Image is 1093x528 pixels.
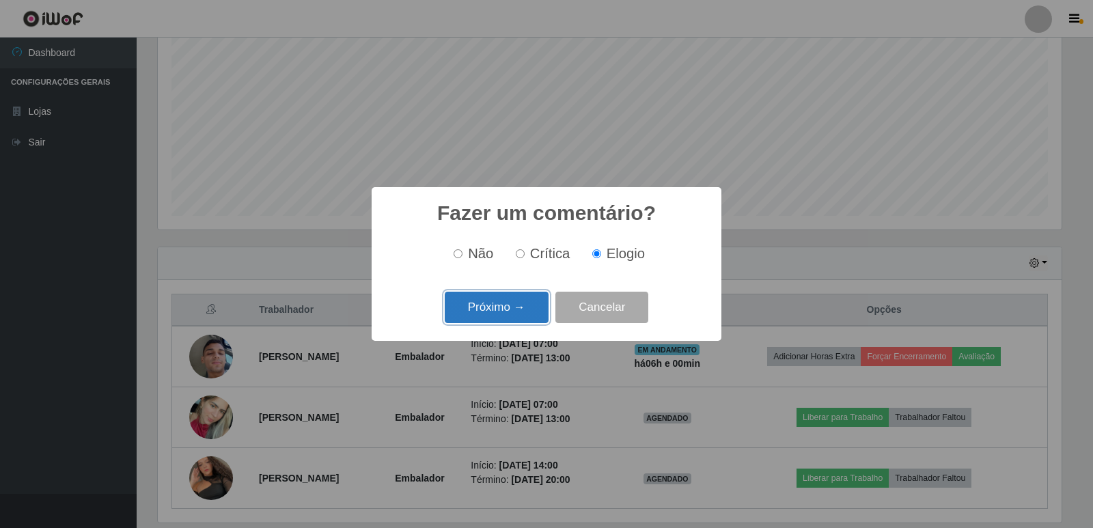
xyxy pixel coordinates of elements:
span: Crítica [530,246,570,261]
button: Próximo → [445,292,549,324]
input: Elogio [592,249,601,258]
input: Crítica [516,249,525,258]
button: Cancelar [555,292,648,324]
input: Não [454,249,462,258]
span: Não [468,246,493,261]
h2: Fazer um comentário? [437,201,656,225]
span: Elogio [607,246,645,261]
